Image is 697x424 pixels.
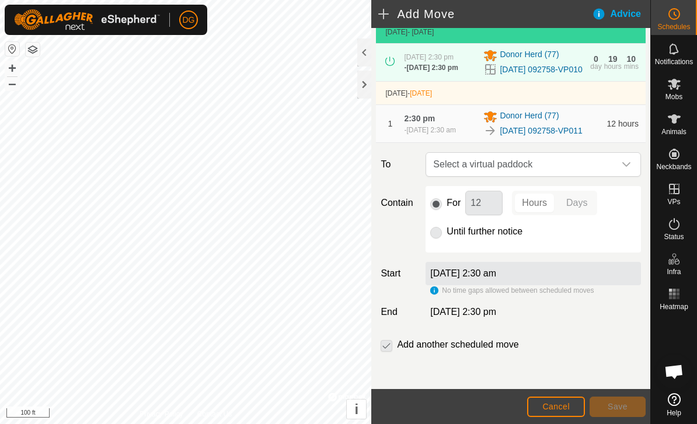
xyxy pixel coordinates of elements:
span: DG [183,14,195,26]
label: End [376,305,421,319]
label: For [447,198,461,208]
a: Contact Us [197,409,232,419]
div: dropdown trigger [615,153,638,176]
label: Contain [376,196,421,210]
span: Save [608,402,628,411]
a: [DATE] 092758-VP011 [500,125,582,137]
span: [DATE] [385,28,407,36]
span: Help [667,409,681,416]
span: Cancel [542,402,570,411]
span: Schedules [657,23,690,30]
div: 19 [608,55,618,63]
div: - [404,62,458,73]
span: [DATE] 2:30 pm [404,53,453,61]
div: - [404,125,455,135]
span: [DATE] 2:30 pm [406,64,458,72]
span: [DATE] 2:30 pm [430,307,496,317]
span: Notifications [655,58,693,65]
button: Reset Map [5,42,19,56]
button: Save [590,397,646,417]
div: 0 [594,55,598,63]
button: + [5,61,19,75]
span: Mobs [665,93,682,100]
span: [DATE] [410,89,432,97]
button: i [347,400,366,419]
div: 10 [627,55,636,63]
div: mins [624,63,639,70]
span: Status [664,233,684,240]
div: Open chat [657,354,692,389]
span: Infra [667,268,681,275]
div: hours [604,63,622,70]
a: Privacy Policy [140,409,183,419]
label: To [376,152,421,177]
div: day [590,63,601,70]
button: – [5,76,19,90]
span: [DATE] [385,89,407,97]
h2: Add Move [378,7,591,21]
span: - [DATE] [407,28,434,36]
span: Donor Herd (77) [500,48,559,62]
label: [DATE] 2:30 am [430,268,496,278]
span: Donor Herd (77) [500,110,559,124]
span: Animals [661,128,686,135]
span: 2:30 pm [404,114,435,123]
button: Cancel [527,397,585,417]
span: 12 hours [607,119,639,128]
label: Add another scheduled move [397,340,518,349]
span: - [407,89,432,97]
a: Help [651,388,697,421]
span: No time gaps allowed between scheduled moves [442,286,594,295]
span: [DATE] 2:30 am [406,126,455,134]
span: Select a virtual paddock [428,153,615,176]
img: To [483,124,497,138]
span: 1 [388,119,393,128]
span: Heatmap [660,303,688,310]
span: VPs [667,198,680,205]
button: Map Layers [26,43,40,57]
label: Start [376,267,421,281]
span: Neckbands [656,163,691,170]
img: Gallagher Logo [14,9,160,30]
span: i [355,401,359,417]
div: Advice [592,7,650,21]
label: Until further notice [447,227,522,236]
a: [DATE] 092758-VP010 [500,64,582,76]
